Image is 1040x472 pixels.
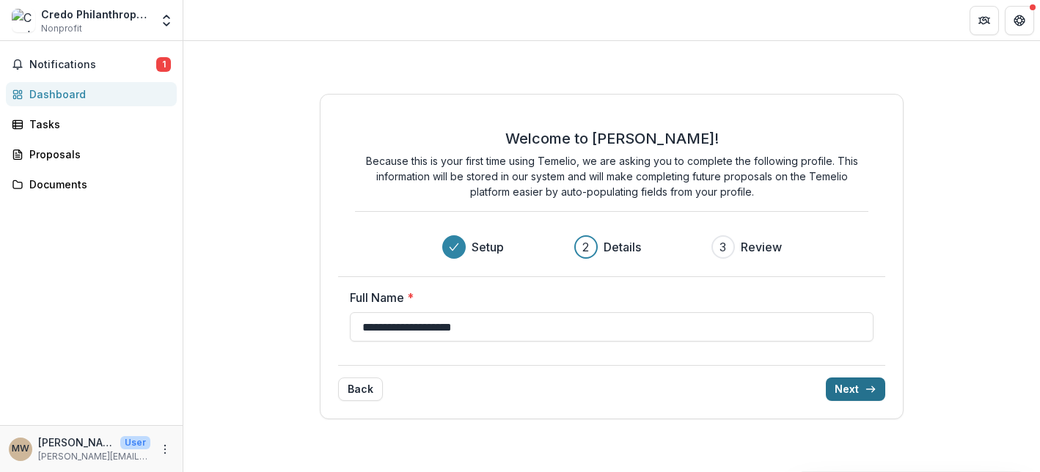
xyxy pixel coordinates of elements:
label: Full Name [350,289,864,306]
h3: Review [741,238,782,256]
div: 2 [582,238,589,256]
p: [PERSON_NAME][EMAIL_ADDRESS][DOMAIN_NAME] [38,450,150,463]
div: Dashboard [29,86,165,102]
p: Because this is your first time using Temelio, we are asking you to complete the following profil... [355,153,868,199]
div: Progress [442,235,782,259]
p: User [120,436,150,449]
img: Credo Philanthropy Advisors, LLP [12,9,35,32]
button: Open entity switcher [156,6,177,35]
a: Tasks [6,112,177,136]
button: Next [826,377,885,401]
button: Back [338,377,383,401]
h3: Details [604,238,641,256]
div: Credo Philanthropy Advisors, LLP [41,7,150,22]
div: Documents [29,177,165,192]
button: More [156,440,174,458]
p: [PERSON_NAME] [38,435,114,450]
a: Proposals [6,142,177,166]
span: Nonprofit [41,22,82,35]
span: 1 [156,57,171,72]
h2: Welcome to [PERSON_NAME]! [505,130,719,147]
div: 3 [719,238,726,256]
button: Notifications1 [6,53,177,76]
div: Proposals [29,147,165,162]
a: Documents [6,172,177,196]
div: Maurice Watson [12,444,29,454]
span: Notifications [29,59,156,71]
button: Partners [970,6,999,35]
div: Tasks [29,117,165,132]
a: Dashboard [6,82,177,106]
h3: Setup [472,238,504,256]
button: Get Help [1005,6,1034,35]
